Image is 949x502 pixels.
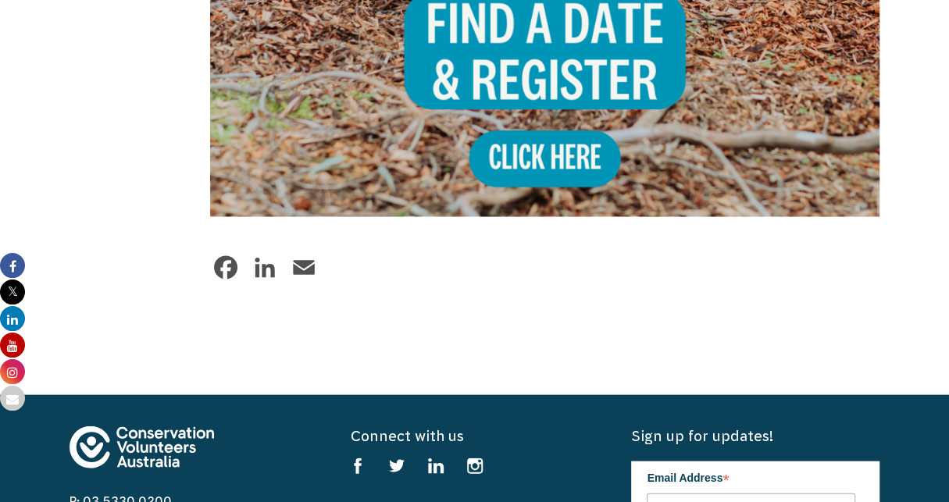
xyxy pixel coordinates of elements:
[249,251,280,283] a: LinkedIn
[647,461,855,490] label: Email Address
[350,425,598,445] h5: Connect with us
[210,251,241,283] a: Facebook
[70,425,214,468] img: logo-footer.svg
[631,425,879,445] h5: Sign up for updates!
[288,251,319,283] a: Email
